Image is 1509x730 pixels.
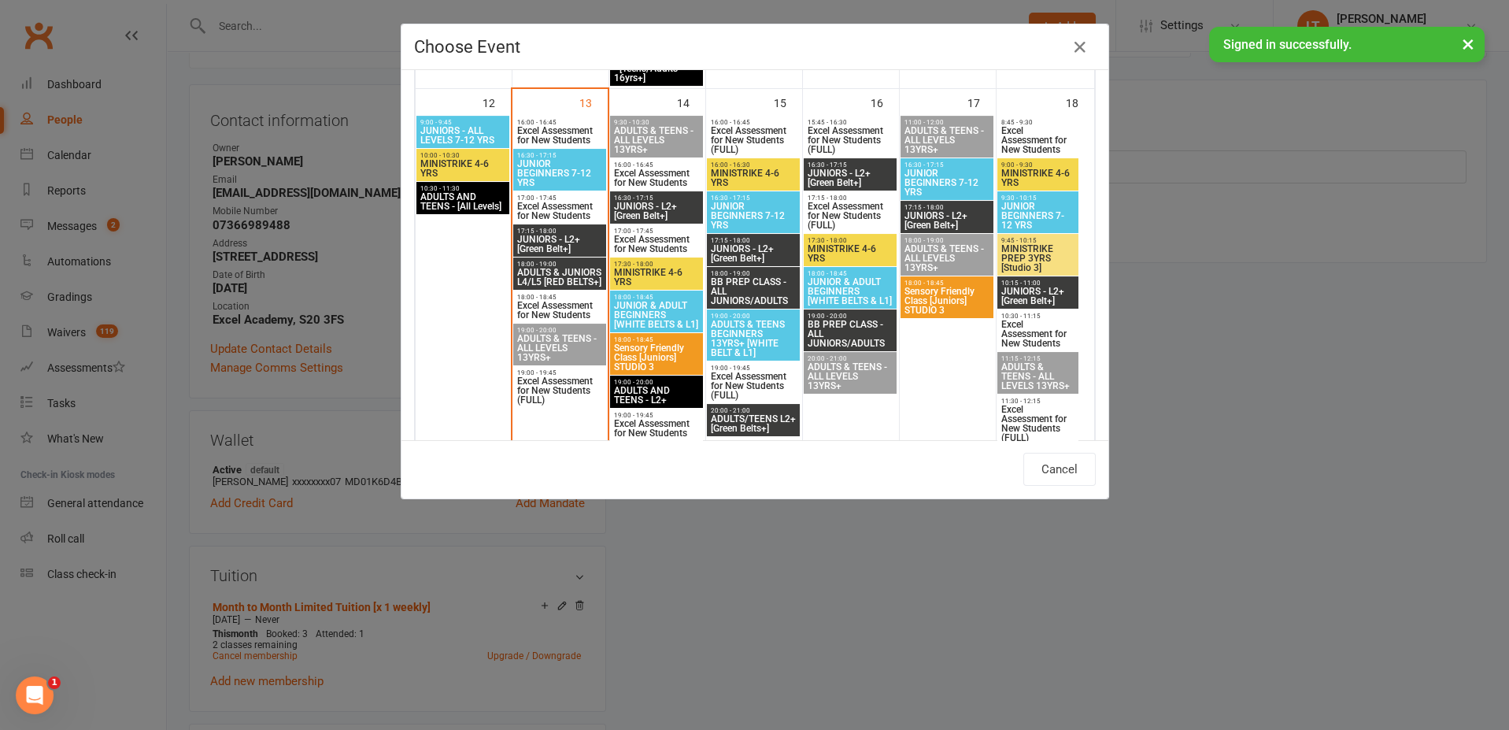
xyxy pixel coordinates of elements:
span: ADULTS & TEENS - ALL LEVELS 13YRS+ [1000,362,1075,391]
span: 19:00 - 20:00 [516,327,603,334]
span: 19:00 - 19:45 [710,365,797,372]
span: ADULTS & TEENS - ALL LEVELS 13YRS+ [613,126,700,154]
span: ADULTS/TEENS L2+ [Green Belts+] [710,414,797,433]
span: 19:00 - 20:00 [710,313,797,320]
span: 17:15 - 18:00 [807,195,893,202]
span: 17:15 - 18:00 [516,228,603,235]
span: 19:00 - 19:45 [516,369,603,376]
div: 12 [483,89,511,115]
span: ADULTS & TEENS - ALL LEVELS 13YRS+ [904,244,990,272]
div: 13 [579,89,608,115]
span: 18:00 - 18:45 [613,336,700,343]
span: 10:15 - 11:00 [1000,280,1075,287]
span: Sensory Friendly Class [Juniors] STUDIO 3 [613,343,700,372]
span: Excel Assessment for New Students (FULL) [807,126,893,154]
span: ADULTS & TEENS - ALL LEVELS 13YRS+ [516,334,603,362]
span: 17:00 - 17:45 [613,228,700,235]
span: JUNIORS - L2+ [Green Belt+] [1000,287,1075,306]
span: 18:00 - 18:45 [807,270,893,277]
span: 17:30 - 18:00 [613,261,700,268]
span: ADULTS & TEENS BEGINNERS 13YRS+ [WHITE BELT & L1] [710,320,797,358]
span: ADULTS AND TEENS - L2+ [613,386,700,405]
span: JUNIOR & ADULT BEGINNERS [WHITE BELTS & L1] [613,301,700,329]
span: ADULTS & JUNIORS L4/L5 [RED BELTS+] [516,268,603,287]
span: MINISTRIKE 4-6 YRS [710,169,797,187]
span: 10:30 - 11:30 [420,185,506,192]
span: 9:45 - 10:15 [1000,237,1075,244]
span: JUNIORS - L2+ [Green Belt+] [807,169,893,187]
span: Excel Assessment for New Students [516,301,603,320]
div: 14 [677,89,705,115]
span: JUNIOR BEGINNERS 7-12 YRS [1000,202,1075,230]
span: JUNIORS - L2+ [Green Belt+] [613,202,700,220]
span: 10:00 - 10:30 [420,152,506,159]
span: MINISTRIKE 4-6 YRS [807,244,893,263]
span: 18:00 - 18:45 [904,280,990,287]
span: 18:00 - 19:00 [516,261,603,268]
span: 19:00 - 19:45 [613,412,700,419]
span: 19:00 - 20:00 [807,313,893,320]
span: JUNIORS - ALL LEVELS 7-12 YRS [420,126,506,145]
span: Excel Assessment for New Students [516,202,603,220]
div: 15 [774,89,802,115]
span: JUNIOR & ADULT BEGINNERS [WHITE BELTS & L1] [807,277,893,306]
span: 16:30 - 17:15 [904,161,990,169]
span: Sensory Friendly Class [Juniors] STUDIO 3 [904,287,990,315]
span: 16:30 - 17:15 [807,161,893,169]
span: BB PREP CLASS - ALL JUNIORS/ADULTS [807,320,893,348]
span: MINISTRIKE 4-6 YRS [1000,169,1075,187]
span: 17:30 - 18:00 [807,237,893,244]
span: 17:15 - 18:00 [710,237,797,244]
span: Excel Assessment for New Students [1000,320,1075,348]
span: 11:15 - 12:15 [1000,355,1075,362]
iframe: Intercom live chat [16,676,54,714]
span: 16:30 - 17:15 [613,195,700,202]
span: Signed in successfully. [1223,37,1352,52]
span: Excel Assessment for New Students [613,419,700,438]
span: 9:30 - 10:15 [1000,195,1075,202]
span: 9:00 - 9:45 [420,119,506,126]
span: JUNIOR BEGINNERS 7-12 YRS [516,159,603,187]
span: Excel Assessment for New Students [1000,126,1075,154]
span: 20:00 - 21:00 [710,407,797,414]
span: 16:00 - 16:30 [710,161,797,169]
span: 11:00 - 12:00 [904,119,990,126]
span: 16:00 - 16:45 [613,161,700,169]
div: 17 [967,89,996,115]
span: 17:00 - 17:45 [516,195,603,202]
span: 18:00 - 18:45 [613,294,700,301]
span: ADULTS & TEENS - ALL LEVELS 13YRS+ [904,126,990,154]
div: 16 [871,89,899,115]
span: JUNIORS - L2+ [Green Belt+] [516,235,603,254]
span: JUNIOR BEGINNERS 7-12 YRS [710,202,797,230]
span: 15:45 - 16:30 [807,119,893,126]
span: ADULTS AND TEENS - [All Levels] [420,192,506,211]
span: 9:30 - 10:30 [613,119,700,126]
span: 17:15 - 18:00 [904,204,990,211]
span: MINISTRIKE 4-6 YRS [613,268,700,287]
span: Excel Assessment for New Students (FULL) [516,376,603,405]
span: 19:00 - 20:00 [613,379,700,386]
span: 18:00 - 18:45 [516,294,603,301]
button: Cancel [1023,453,1096,486]
span: JUNIOR BEGINNERS 7-12 YRS [904,169,990,197]
span: Excel Assessment for New Students (FULL) [710,372,797,400]
span: JUNIORS - L2+ [Green Belt+] [904,211,990,230]
span: Excel Assessment for New Students [613,235,700,254]
span: 16:00 - 16:45 [710,119,797,126]
span: MINISTRIKE PREP 3YRS [Studio 3] [1000,244,1075,272]
span: Excel Assessment for New Students (FULL) [1000,405,1075,443]
span: 20:00 - 21:00 [807,355,893,362]
span: 16:00 - 16:45 [516,119,603,126]
button: × [1454,27,1482,61]
span: 16:30 - 17:15 [710,195,797,202]
span: Excel Assessment for New Students (FULL) [807,202,893,230]
span: Excel Assessment for New Students [516,126,603,145]
span: BB PREP CLASS - ALL JUNIORS/ADULTS [710,277,797,306]
span: 18:00 - 19:00 [710,270,797,277]
span: 11:30 - 12:15 [1000,398,1075,405]
span: MINISTRIKE 4-6 YRS [420,159,506,178]
span: 18:00 - 19:00 [904,237,990,244]
span: 8:45 - 9:30 [1000,119,1075,126]
span: 9:00 - 9:30 [1000,161,1075,169]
